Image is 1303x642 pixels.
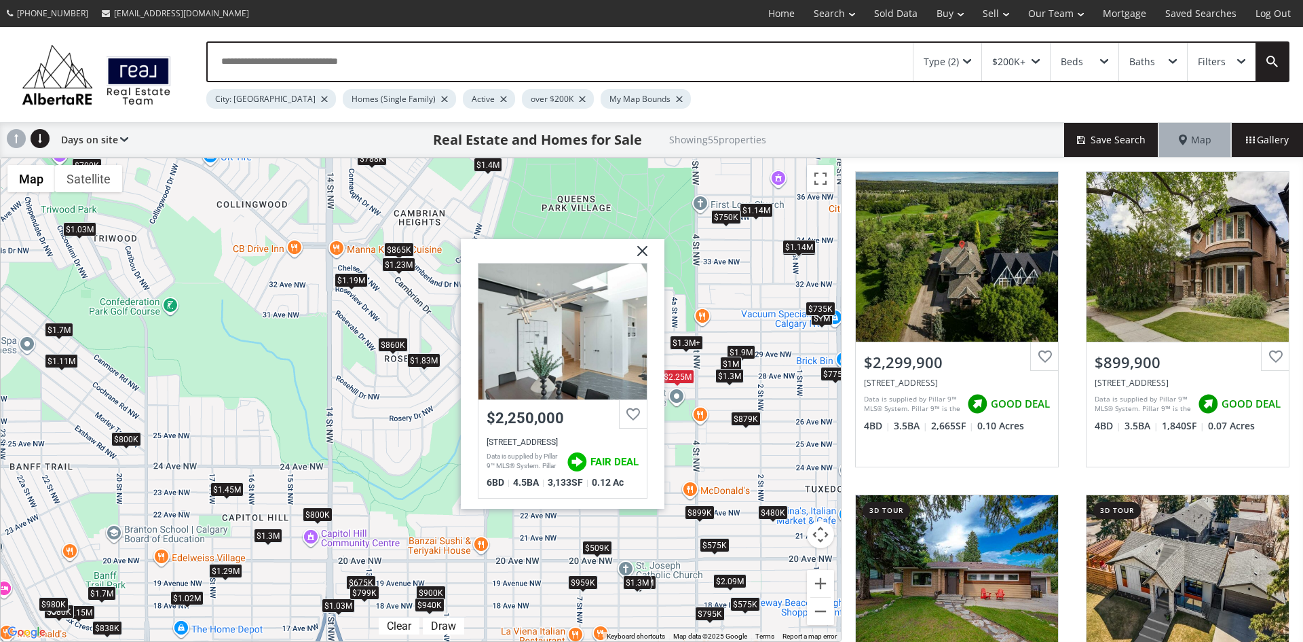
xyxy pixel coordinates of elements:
button: Save Search [1064,123,1159,157]
div: $2.09M [713,574,747,588]
div: Active [463,89,515,109]
div: Map [1159,123,1231,157]
div: $1.14M [740,202,773,217]
a: $2,299,900[STREET_ADDRESS]Data is supplied by Pillar 9™ MLS® System. Pillar 9™ is the owner of th... [842,158,1072,481]
div: $940K [415,598,445,612]
div: $1.3M [254,529,282,543]
div: $1.83M [407,353,440,368]
div: Draw [428,620,459,632]
div: View Photos & Details [908,250,1006,264]
div: Data is supplied by Pillar 9™ MLS® System. Pillar 9™ is the owner of the copyright in its MLS® Sy... [864,394,960,414]
div: Filters [1198,57,1226,67]
span: [EMAIL_ADDRESS][DOMAIN_NAME] [114,7,249,19]
div: View Photos & Details [908,573,1006,587]
span: 6 BD [487,477,510,488]
span: [PHONE_NUMBER] [17,7,88,19]
div: $1.3M [715,368,744,382]
div: Click to draw. [423,620,464,632]
div: $700K [72,158,102,172]
div: My Map Bounds [601,89,691,109]
div: over $200K [522,89,594,109]
a: Terms [755,632,774,640]
div: Baths [1129,57,1155,67]
div: $838K [92,620,122,635]
div: Data is supplied by Pillar 9™ MLS® System. Pillar 9™ is the owner of the copyright in its MLS® Sy... [1095,394,1191,414]
div: $480K [758,505,788,519]
img: rating icon [563,448,590,476]
div: $899K [685,505,715,520]
div: $1M [811,310,833,325]
div: $675K [346,575,376,590]
div: $509K [582,541,612,555]
span: Map data ©2025 Google [673,632,747,640]
span: FAIR DEAL [590,456,639,468]
div: $1.7M [88,586,116,601]
div: $2,250,000 [487,410,639,427]
div: $1.15M [62,605,95,619]
div: $959K [568,575,598,590]
div: $1.03M [63,222,96,236]
a: Report a map error [782,632,837,640]
span: 3.5 BA [1125,419,1158,433]
div: $880K [44,604,74,618]
div: Clear [383,620,415,632]
span: 0.12 Ac [592,477,624,488]
div: $1.14M [782,239,816,253]
div: $1.7M [45,323,73,337]
div: View Photos & Details [1139,250,1236,264]
div: 517 28 Avenue NW, Calgary, AB T2M 2K9 [487,438,639,447]
span: Gallery [1246,133,1289,147]
div: $800K [303,507,333,521]
span: 4.5 BA [513,477,544,488]
span: 2,665 SF [931,419,974,433]
div: $735K [806,301,835,315]
div: $1M [720,356,742,370]
div: 1216 18 Avenue NW, Calgary, AB T2M 0W2 [1095,377,1281,389]
div: $575K [700,538,730,552]
div: $899,900 [1095,352,1281,373]
h1: Real Estate and Homes for Sale [433,130,642,149]
div: $800K [111,432,141,446]
div: 664 29 Avenue NW, Calgary, AB T2M 2M7 [864,377,1050,389]
span: Map [1179,133,1211,147]
div: $1.11M [45,354,78,368]
div: $775K [820,367,850,381]
div: Beds [1061,57,1083,67]
img: Google [4,624,49,641]
span: 3.5 BA [894,419,928,433]
div: Homes (Single Family) [343,89,456,109]
a: [EMAIL_ADDRESS][DOMAIN_NAME] [95,1,256,26]
div: $2.25M [661,369,694,383]
button: Zoom in [807,570,834,597]
img: x.svg [620,239,654,273]
div: $860K [378,337,408,351]
button: Show street map [7,165,55,192]
button: Keyboard shortcuts [607,632,665,641]
div: $750K [711,209,741,224]
div: $879K [731,412,761,426]
div: $1.29M [209,564,242,578]
div: $799K [350,585,379,599]
div: $900K [416,585,446,599]
span: 3,133 SF [548,477,588,488]
button: Zoom out [807,598,834,625]
div: View Photos & Details [1139,573,1236,587]
span: 4 BD [864,419,890,433]
button: Toggle fullscreen view [807,165,834,192]
img: rating icon [1194,391,1222,418]
div: $980K [39,597,69,611]
div: $200K+ [992,57,1025,67]
div: Data is supplied by Pillar 9™ MLS® System. Pillar 9™ is the owner of the copyright in its MLS® Sy... [487,452,560,472]
div: $575K [730,596,760,611]
div: $1.3M+ [670,336,703,350]
img: rating icon [964,391,991,418]
span: 0.10 Acres [977,419,1024,433]
h2: Showing 55 properties [669,135,766,145]
span: GOOD DEAL [1222,397,1281,411]
button: Map camera controls [807,521,834,548]
div: $788K [357,151,387,166]
div: Gallery [1231,123,1303,157]
span: 1,840 SF [1162,419,1205,433]
div: $1.4M [474,157,502,171]
button: Show satellite imagery [55,165,122,192]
